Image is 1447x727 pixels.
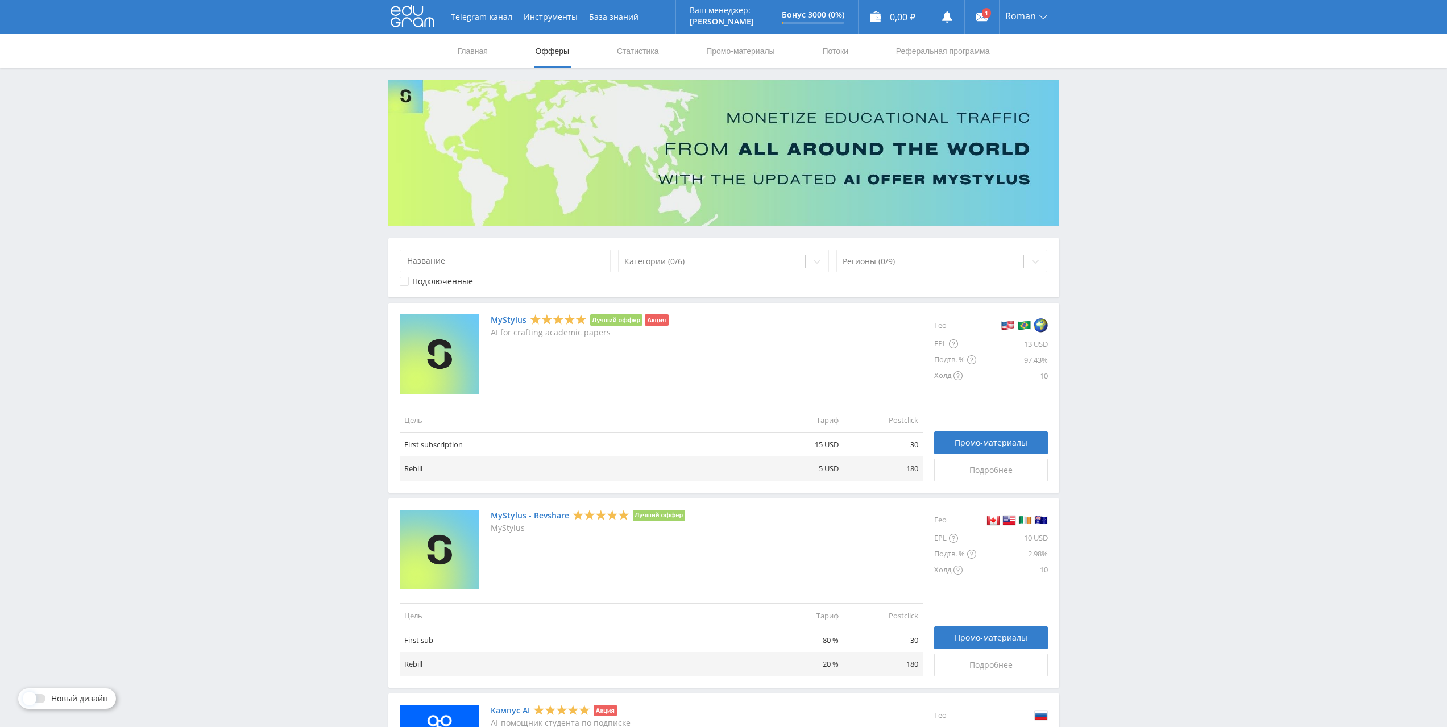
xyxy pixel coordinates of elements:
td: First sub [400,628,764,652]
div: 10 [976,562,1048,578]
a: Статистика [616,34,660,68]
a: MyStylus - Revshare [491,511,569,520]
span: Roman [1005,11,1036,20]
td: Тариф [764,408,843,432]
p: MyStylus [491,524,686,533]
td: First subscription [400,433,764,457]
span: Подробнее [969,466,1013,475]
img: MyStylus - Revshare [400,510,479,589]
div: 13 USD [976,336,1048,352]
td: 30 [843,433,923,457]
a: Офферы [534,34,571,68]
a: Реферальная программа [895,34,991,68]
div: Гео [934,705,976,725]
span: Промо-материалы [955,438,1027,447]
div: 2.98% [976,546,1048,562]
li: Лучший оффер [590,314,643,326]
span: Промо-материалы [955,633,1027,642]
a: Подробнее [934,654,1048,676]
div: Подтв. % [934,352,976,368]
input: Название [400,250,611,272]
a: Кампус AI [491,706,530,715]
span: Подробнее [969,660,1013,670]
td: Цель [400,408,764,432]
p: [PERSON_NAME] [690,17,754,26]
td: 5 USD [764,456,843,481]
li: Лучший оффер [633,510,686,521]
img: MyStylus [400,314,479,394]
td: 80 % [764,628,843,652]
div: Гео [934,510,976,530]
td: 180 [843,652,923,676]
p: Бонус 3000 (0%) [782,10,844,19]
td: 180 [843,456,923,481]
span: Новый дизайн [51,694,108,703]
p: Ваш менеджер: [690,6,754,15]
a: MyStylus [491,315,526,325]
p: AI for crafting academic papers [491,328,669,337]
img: Banner [388,80,1059,226]
td: 20 % [764,652,843,676]
td: Postclick [843,408,923,432]
div: 5 Stars [573,509,629,521]
div: EPL [934,530,976,546]
div: Холд [934,368,976,384]
div: Холд [934,562,976,578]
div: 97.43% [976,352,1048,368]
li: Акция [594,705,617,716]
a: Промо-материалы [934,626,1048,649]
td: Rebill [400,652,764,676]
li: Акция [645,314,668,326]
div: 5 Stars [533,704,590,716]
div: Гео [934,314,976,336]
a: Главная [457,34,489,68]
a: Промо-материалы [705,34,776,68]
td: Postclick [843,603,923,628]
a: Потоки [821,34,849,68]
td: 15 USD [764,433,843,457]
td: Rebill [400,456,764,481]
div: 10 [976,368,1048,384]
div: Подтв. % [934,546,976,562]
a: Промо-материалы [934,431,1048,454]
td: 30 [843,628,923,652]
div: 10 USD [976,530,1048,546]
div: 5 Stars [530,314,587,326]
div: EPL [934,336,976,352]
td: Тариф [764,603,843,628]
td: Цель [400,603,764,628]
div: Подключенные [412,277,473,286]
a: Подробнее [934,459,1048,481]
